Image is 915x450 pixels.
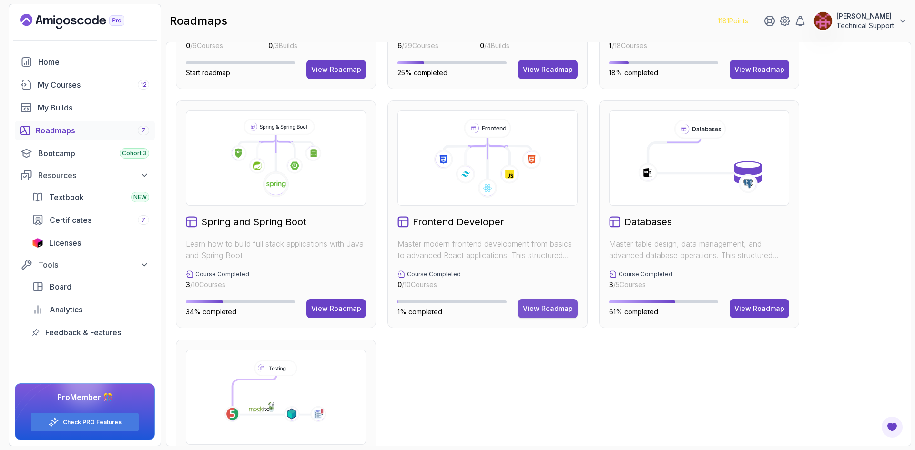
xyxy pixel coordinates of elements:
a: builds [15,98,155,117]
div: Roadmaps [36,125,149,136]
span: 25% completed [397,69,447,77]
span: 34% completed [186,308,236,316]
p: / 4 Builds [480,41,540,50]
img: user profile image [814,12,832,30]
p: [PERSON_NAME] [836,11,894,21]
p: Learn how to build full stack applications with Java and Spring Boot [186,238,366,261]
p: / 5 Courses [609,280,672,290]
p: Master table design, data management, and advanced database operations. This structured learning ... [609,238,789,261]
h2: Spring and Spring Boot [201,215,306,229]
a: licenses [26,233,155,252]
p: Course Completed [407,270,461,278]
p: / 10 Courses [186,280,249,290]
span: Start roadmap [186,69,230,77]
span: 12 [141,81,147,89]
a: Check PRO Features [63,419,122,426]
span: 6 [397,41,402,50]
p: Technical Support [836,21,894,30]
div: Home [38,56,149,68]
p: 1181 Points [718,16,748,26]
h2: Databases [624,215,672,229]
span: Licenses [49,237,81,249]
span: Board [50,281,71,292]
span: Feedback & Features [45,327,121,338]
span: 0 [397,280,402,289]
p: / 29 Courses [397,41,461,50]
button: Open Feedback Button [881,416,904,439]
a: Landing page [20,14,146,29]
button: View Roadmap [306,60,366,79]
button: Resources [15,167,155,184]
p: / 3 Builds [268,41,328,50]
span: Certificates [50,214,91,226]
span: 3 [186,280,190,289]
h2: Frontend Developer [413,215,504,229]
a: roadmaps [15,121,155,140]
p: Course Completed [195,270,249,278]
button: View Roadmap [306,299,366,318]
span: 0 [268,41,273,50]
span: NEW [133,193,147,201]
a: board [26,277,155,296]
button: Check PRO Features [30,412,139,432]
div: My Courses [38,79,149,90]
span: Textbook [49,191,84,203]
div: View Roadmap [311,304,361,313]
span: Analytics [50,304,82,315]
p: Course Completed [619,270,672,278]
div: Bootcamp [38,148,149,159]
a: courses [15,75,155,94]
div: My Builds [38,102,149,113]
span: 0 [186,41,190,50]
p: / 10 Courses [397,280,461,290]
button: View Roadmap [518,299,578,318]
span: 1% completed [397,308,442,316]
div: View Roadmap [523,65,573,74]
button: View Roadmap [518,60,578,79]
span: 0 [480,41,484,50]
button: Tools [15,256,155,273]
a: certificates [26,210,155,230]
span: 3 [609,280,613,289]
h2: roadmaps [170,13,227,29]
a: analytics [26,300,155,319]
div: View Roadmap [311,65,361,74]
p: Master modern frontend development from basics to advanced React applications. This structured le... [397,238,578,261]
p: / 6 Courses [186,41,249,50]
span: 7 [142,127,145,134]
div: Tools [38,259,149,270]
a: home [15,52,155,71]
p: / 18 Courses [609,41,672,50]
span: 1 [609,41,612,50]
button: user profile image[PERSON_NAME]Technical Support [813,11,907,30]
div: View Roadmap [734,304,784,313]
a: feedback [26,323,155,342]
a: textbook [26,188,155,207]
button: View Roadmap [730,60,789,79]
div: View Roadmap [734,65,784,74]
span: Cohort 3 [122,150,147,157]
img: jetbrains icon [32,238,43,248]
button: View Roadmap [730,299,789,318]
div: Resources [38,170,149,181]
span: 61% completed [609,308,658,316]
div: View Roadmap [523,304,573,313]
a: bootcamp [15,144,155,163]
span: 7 [142,216,145,224]
span: 18% completed [609,69,658,77]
